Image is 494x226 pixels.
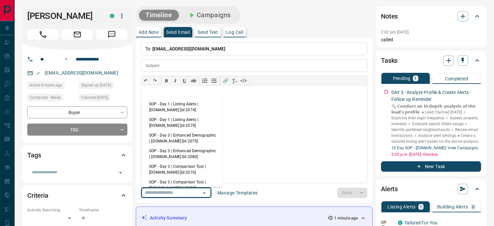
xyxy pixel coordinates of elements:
[146,63,160,69] p: Subject:
[180,76,189,85] button: 𝐔
[141,76,150,85] button: ↶
[420,205,422,209] p: 1
[152,46,226,51] span: [EMAIL_ADDRESS][DOMAIN_NAME]
[36,71,40,75] svg: Email Verified
[27,150,41,160] h2: Tags
[381,219,394,225] p: Off
[62,55,70,63] button: Open
[141,146,222,162] li: SOP - Day 3 | Enhanced Demographic | [DOMAIN_NAME] [id:2080]
[141,162,222,177] li: SOP - Day 3 | Comparison Tool | [DOMAIN_NAME] [id:2076]
[381,53,481,68] div: Tasks
[191,78,196,83] s: ab
[200,76,209,85] button: Numbered list
[381,30,409,34] p: 2:02 pm [DATE]
[141,177,222,193] li: SOP - Day 3 | Comparison Tool | [DOMAIN_NAME] [id:2081]
[141,43,367,55] p: To:
[27,147,127,163] div: Tags
[79,94,127,103] div: Thu Nov 28 2024
[27,82,76,91] div: Mon Aug 18 2025
[139,10,179,20] button: Timeline
[221,76,230,85] button: 🔗
[472,205,475,209] p: 0
[391,146,478,150] a: 10 Day SOP - [DOMAIN_NAME]- View Campaigns
[391,89,481,103] p: DAY 3 - Analyze Profile & Create Alerts - Follow up Reminder
[181,10,237,20] button: Campaigns
[27,11,100,21] h1: [PERSON_NAME]
[45,70,118,75] a: [EMAIL_ADDRESS][DOMAIN_NAME]
[239,76,248,85] button: </>
[141,212,367,224] div: Activity Summary1 minute ago
[141,130,222,146] li: SOP - Day 3 | Enhanced Demographic | [DOMAIN_NAME] [id:2075]
[334,215,358,221] p: 1 minute ago
[166,30,190,34] p: Send Email
[200,188,209,197] button: Close
[139,30,158,34] p: Add Note
[27,207,76,213] p: Actively Searching:
[141,115,222,130] li: SOP - Day 1 | Listing Alerts | [DOMAIN_NAME] [id:2079]
[404,220,437,225] a: Tailored For You
[445,76,468,81] p: Completed
[30,82,62,88] span: Active 8 hours ago
[197,30,218,34] p: Send Text
[162,76,171,85] button: 𝐁
[226,30,243,34] p: Log Call
[414,76,417,81] p: 1
[79,82,127,91] div: Thu Nov 28 2024
[381,36,481,43] p: called
[391,103,481,144] p: 🔍 𝗖𝗼𝗻𝗱𝘂𝗰𝘁 𝗮𝗻 𝗶𝗻-𝗱𝗲𝗽𝘁𝗵 𝗮𝗻𝗮𝗹𝘆𝘀𝗶𝘀 𝗼𝗳 𝘁𝗵𝗲 𝗹𝗲𝗮𝗱'𝘀 𝗽𝗿𝗼𝗳𝗶𝗹𝗲. ‎● Lead Claimed [DATE] ✓ Examine their logi...
[79,207,127,213] p: Timeframe:
[209,76,219,85] button: Bullet list
[387,205,416,209] p: Listing Alerts
[171,76,180,85] button: 𝑰
[398,220,402,225] div: condos.ca
[27,124,127,136] div: TBD
[391,152,481,157] p: 2:03 p.m. [DATE] - Overdue
[96,29,127,40] span: Message
[81,82,111,88] span: Signed up [DATE]
[381,55,398,66] h2: Tasks
[189,76,198,85] button: ab
[110,14,114,18] div: condos.ca
[62,29,93,40] span: Email
[150,76,159,85] button: ↷
[27,106,127,118] div: Buyer
[437,205,468,209] p: Building Alerts
[150,215,187,221] p: Activity Summary
[27,29,58,40] span: Call
[81,94,108,101] span: Claimed [DATE]
[183,78,186,83] span: 𝐔
[393,76,410,81] p: Pending
[337,188,367,198] div: split button
[116,168,125,177] button: Open
[381,181,481,197] div: Alerts
[27,188,127,203] div: Criteria
[381,8,481,24] div: Notes
[381,11,398,21] h2: Notes
[230,76,239,85] button: T̲ₓ
[27,190,48,201] h2: Criteria
[30,94,61,101] span: Contacted - Never
[381,161,481,172] button: New Task
[381,184,398,194] h2: Alerts
[213,188,261,198] button: Manage Templates
[141,99,222,115] li: SOP - Day 1 | Listing Alerts | [DOMAIN_NAME] [id:2074]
